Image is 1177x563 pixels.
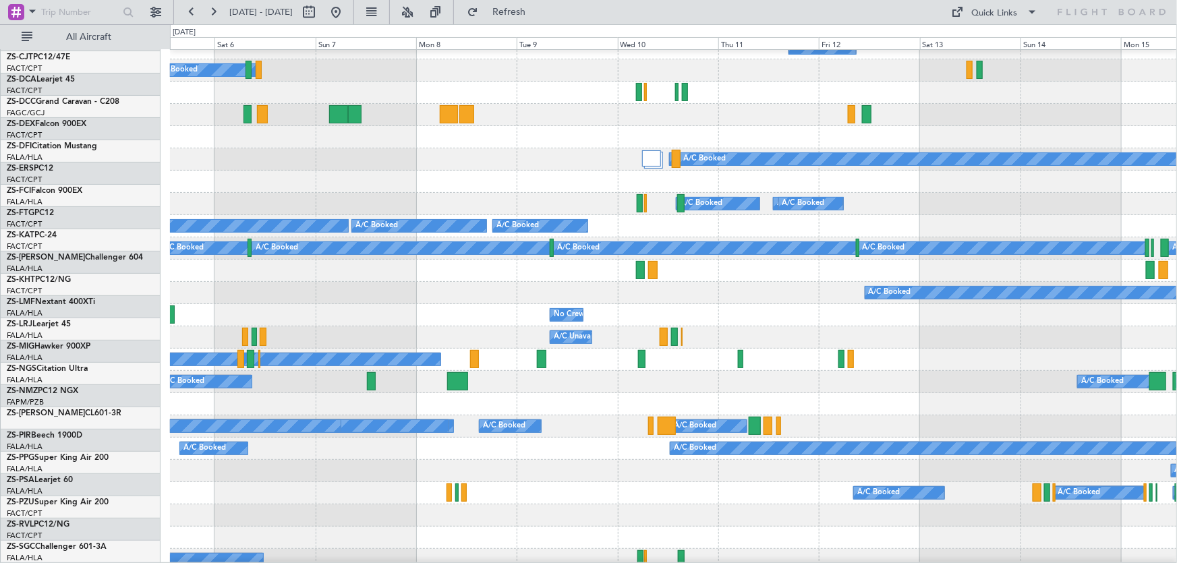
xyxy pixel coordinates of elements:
a: FACT/CPT [7,508,42,518]
div: A/C Booked [1081,372,1124,392]
a: ZS-[PERSON_NAME]CL601-3R [7,409,121,417]
a: ZS-NGSCitation Ultra [7,365,88,373]
span: ZS-DCA [7,76,36,84]
a: ZS-DEXFalcon 900EX [7,120,86,128]
a: ZS-DFICitation Mustang [7,142,97,150]
div: A/C Booked [680,194,722,214]
button: Refresh [461,1,542,23]
span: ZS-NMZ [7,387,38,395]
div: Wed 10 [618,37,718,49]
div: A/C Booked [355,216,398,236]
div: A/C Booked [256,238,298,258]
span: ZS-PSA [7,476,34,484]
a: FACT/CPT [7,175,42,185]
a: ZS-DCALearjet 45 [7,76,75,84]
a: ZS-[PERSON_NAME]Challenger 604 [7,254,143,262]
span: [DATE] - [DATE] [229,6,293,18]
a: ZS-ERSPC12 [7,165,53,173]
a: ZS-RVLPC12/NG [7,521,69,529]
a: ZS-PIRBeech 1900D [7,432,82,440]
div: Sat 13 [920,37,1021,49]
div: A/C Booked [857,483,900,503]
a: FACT/CPT [7,241,42,251]
span: ZS-[PERSON_NAME] [7,254,85,262]
a: FALA/HLA [7,264,42,274]
a: ZS-LMFNextant 400XTi [7,298,95,306]
a: ZS-FTGPC12 [7,209,54,217]
a: ZS-FCIFalcon 900EX [7,187,82,195]
div: A/C Booked [162,372,204,392]
span: ZS-PPG [7,454,34,462]
span: ZS-RVL [7,521,34,529]
a: FALA/HLA [7,464,42,474]
a: ZS-MIGHawker 900XP [7,343,90,351]
span: ZS-LRJ [7,320,32,328]
span: ZS-KHT [7,276,35,284]
span: ZS-CJT [7,53,33,61]
div: A/C Booked [674,416,716,436]
a: ZS-NMZPC12 NGX [7,387,78,395]
span: ZS-MIG [7,343,34,351]
div: [DATE] [173,27,196,38]
span: ZS-ERS [7,165,34,173]
div: Fri 12 [819,37,919,49]
a: FACT/CPT [7,531,42,541]
div: A/C Booked [674,438,716,458]
a: ZS-KHTPC12/NG [7,276,71,284]
span: ZS-KAT [7,231,34,239]
a: ZS-LRJLearjet 45 [7,320,71,328]
div: A/C Booked [782,194,825,214]
a: FALA/HLA [7,442,42,452]
a: FACT/CPT [7,130,42,140]
a: ZS-SGCChallenger 601-3A [7,543,107,551]
div: Mon 8 [416,37,517,49]
span: ZS-SGC [7,543,35,551]
a: FACT/CPT [7,219,42,229]
div: A/C Booked [496,216,539,236]
button: All Aircraft [15,26,146,48]
span: All Aircraft [35,32,142,42]
button: Quick Links [945,1,1045,23]
a: ZS-PSALearjet 60 [7,476,73,484]
span: Refresh [481,7,538,17]
a: FALA/HLA [7,330,42,340]
div: No Crew [554,305,585,325]
div: Thu 11 [718,37,819,49]
div: A/C Booked [777,194,820,214]
a: ZS-PPGSuper King Air 200 [7,454,109,462]
span: ZS-FTG [7,209,34,217]
a: ZS-KATPC-24 [7,231,57,239]
div: A/C Booked [483,416,525,436]
span: ZS-LMF [7,298,35,306]
a: FALA/HLA [7,553,42,563]
div: A/C Booked [869,283,911,303]
a: ZS-CJTPC12/47E [7,53,70,61]
div: Sun 7 [316,37,416,49]
a: FAGC/GCJ [7,108,45,118]
div: Tue 9 [517,37,617,49]
a: ZS-PZUSuper King Air 200 [7,498,109,506]
div: A/C Booked [863,238,905,258]
input: Trip Number [41,2,119,22]
div: Sat 6 [214,37,315,49]
div: Sun 14 [1021,37,1121,49]
div: A/C Booked [183,438,226,458]
a: FALA/HLA [7,353,42,363]
span: ZS-NGS [7,365,36,373]
a: FACT/CPT [7,63,42,73]
div: A/C Booked [1058,483,1100,503]
span: ZS-DFI [7,142,32,150]
div: A/C Booked [155,60,198,80]
div: Quick Links [972,7,1018,20]
a: FALA/HLA [7,308,42,318]
div: A/C Booked [161,238,204,258]
div: A/C Booked [557,238,600,258]
a: ZS-DCCGrand Caravan - C208 [7,98,119,106]
a: FALA/HLA [7,375,42,385]
a: FAPM/PZB [7,397,44,407]
a: FACT/CPT [7,86,42,96]
span: ZS-DCC [7,98,36,106]
div: A/C Booked [684,149,726,169]
a: FALA/HLA [7,197,42,207]
span: ZS-PIR [7,432,31,440]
